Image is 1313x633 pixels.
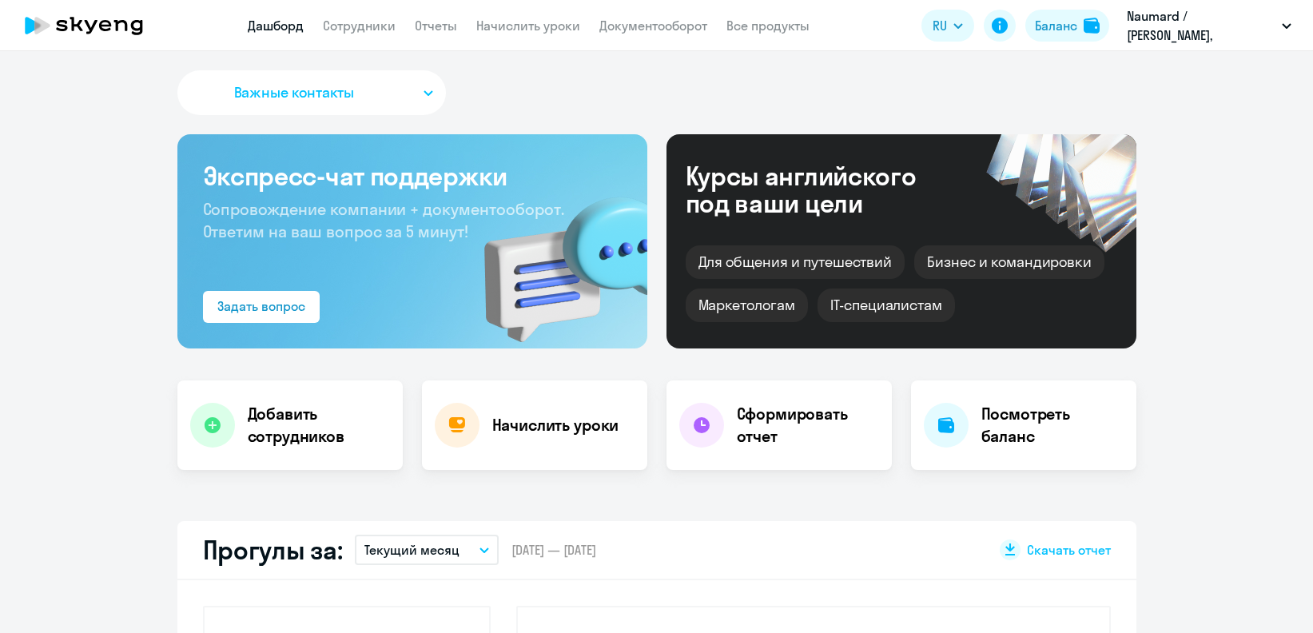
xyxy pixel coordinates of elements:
[599,18,707,34] a: Документооборот
[203,199,564,241] span: Сопровождение компании + документооборот. Ответим на ваш вопрос за 5 минут!
[234,82,354,103] span: Важные контакты
[248,18,304,34] a: Дашборд
[981,403,1124,448] h4: Посмотреть баланс
[921,10,974,42] button: RU
[492,414,619,436] h4: Начислить уроки
[248,403,390,448] h4: Добавить сотрудников
[1025,10,1109,42] button: Балансbalance
[476,18,580,34] a: Начислить уроки
[933,16,947,35] span: RU
[686,245,905,279] div: Для общения и путешествий
[914,245,1104,279] div: Бизнес и командировки
[1127,6,1275,45] p: Naumard / [PERSON_NAME], [PERSON_NAME]
[415,18,457,34] a: Отчеты
[355,535,499,565] button: Текущий месяц
[726,18,810,34] a: Все продукты
[217,297,305,316] div: Задать вопрос
[686,162,959,217] div: Курсы английского под ваши цели
[203,291,320,323] button: Задать вопрос
[818,289,955,322] div: IT-специалистам
[203,534,343,566] h2: Прогулы за:
[1084,18,1100,34] img: balance
[461,169,647,348] img: bg-img
[737,403,879,448] h4: Сформировать отчет
[203,160,622,192] h3: Экспресс-чат поддержки
[177,70,446,115] button: Важные контакты
[364,540,460,559] p: Текущий месяц
[1119,6,1299,45] button: Naumard / [PERSON_NAME], [PERSON_NAME]
[686,289,808,322] div: Маркетологам
[1027,541,1111,559] span: Скачать отчет
[1035,16,1077,35] div: Баланс
[323,18,396,34] a: Сотрудники
[511,541,596,559] span: [DATE] — [DATE]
